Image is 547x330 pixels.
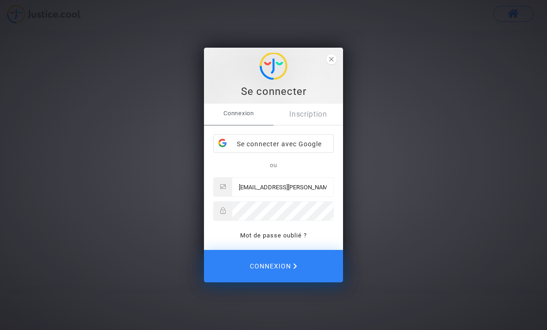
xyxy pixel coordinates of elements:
a: Inscription [273,104,343,125]
input: Password [232,202,333,220]
input: Email [232,178,333,196]
span: close [326,54,337,64]
span: Connexion [250,256,297,276]
div: Se connecter avec Google [214,135,333,153]
div: Se connecter [209,85,338,99]
button: Connexion [204,250,343,282]
a: Mot de passe oublié ? [240,232,307,239]
span: ou [270,162,277,168]
span: Connexion [204,104,273,123]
